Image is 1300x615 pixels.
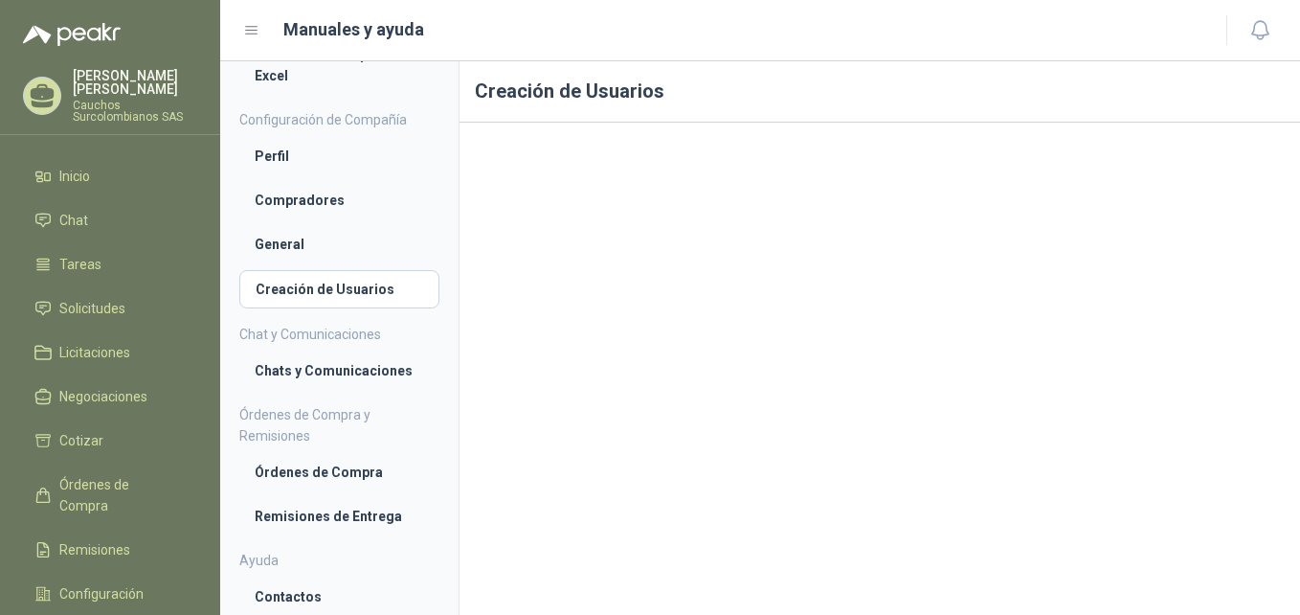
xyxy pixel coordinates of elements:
a: Creación de Usuarios [239,270,439,308]
a: Compradores [239,182,439,218]
a: Tareas [23,246,197,283]
span: Inicio [59,166,90,187]
span: Configuración [59,583,144,604]
a: Inicio [23,158,197,194]
a: Configuración [23,576,197,612]
li: Creación de Usuarios [256,279,423,300]
h4: Órdenes de Compra y Remisiones [239,404,439,446]
a: Contactos [239,579,439,615]
h1: Creación de Usuarios [459,61,1300,123]
p: Cauchos Surcolombianos SAS [73,100,197,123]
img: Logo peakr [23,23,121,46]
a: General [239,226,439,262]
a: Solicitudes [23,290,197,327]
a: Remisiones de Entrega [239,498,439,535]
span: Chat [59,210,88,231]
h4: Configuración de Compañía [239,109,439,130]
p: [PERSON_NAME] [PERSON_NAME] [73,69,197,96]
li: Órdenes de Compra [255,462,424,483]
li: Chats y Comunicaciones [255,360,424,381]
a: Chats y Comunicaciones [239,353,439,389]
h4: Ayuda [239,550,439,571]
a: Remisiones [23,532,197,568]
span: Cotizar [59,430,103,451]
li: Perfil [255,146,424,167]
a: Chat [23,202,197,239]
a: Negociaciones [23,378,197,415]
a: Órdenes de Compra [239,454,439,490]
a: Perfil [239,138,439,174]
span: Licitaciones [59,342,130,363]
a: Órdenes de Compra [23,467,197,524]
span: Remisiones [59,539,130,560]
a: Cotización Múltiple en Excel [239,36,439,94]
li: General [255,234,424,255]
span: Órdenes de Compra [59,474,179,516]
a: Cotizar [23,422,197,459]
span: Solicitudes [59,298,125,319]
li: Compradores [255,190,424,211]
span: Negociaciones [59,386,147,407]
a: Licitaciones [23,334,197,371]
span: Tareas [59,254,101,275]
h1: Manuales y ayuda [283,16,424,43]
h4: Chat y Comunicaciones [239,324,439,345]
li: Remisiones de Entrega [255,506,424,527]
iframe: 9f6e9e177095417ba4c2c1d0c42581f4 [475,138,1285,592]
li: Cotización Múltiple en Excel [255,44,424,86]
li: Contactos [255,586,424,607]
